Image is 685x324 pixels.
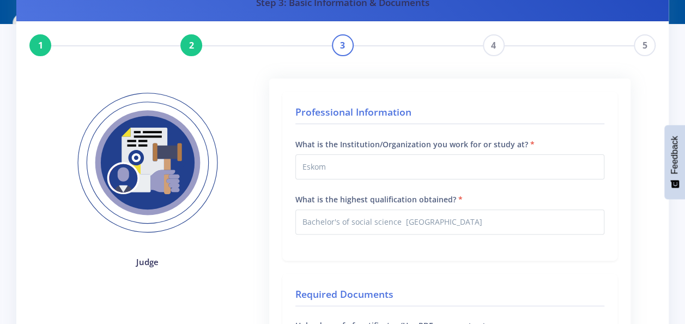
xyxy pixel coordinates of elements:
[295,139,535,150] label: What is the Institution/Organization you work for or study at?
[295,154,604,179] input: Company / University / Institution
[180,34,202,56] div: 2
[670,136,680,174] span: Feedback
[664,125,685,199] button: Feedback - Show survey
[29,34,51,56] div: 1
[295,194,463,205] label: What is the highest qualification obtained?
[332,34,354,56] div: 3
[634,34,656,56] div: 5
[483,34,505,56] div: 4
[63,79,232,248] img: Judge
[63,256,232,268] h4: Judge
[295,287,604,307] h4: Required Documents
[295,105,604,124] h4: Professional Information
[295,209,604,235] input: Qualification (Institution) Year e.g. BA (UNISA) 1990 / BSc (Engineering) 2005;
